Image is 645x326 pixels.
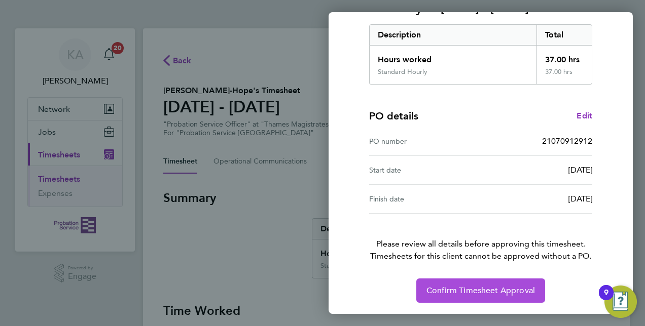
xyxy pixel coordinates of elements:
[369,135,481,147] div: PO number
[577,110,592,122] a: Edit
[481,193,592,205] div: [DATE]
[536,46,592,68] div: 37.00 hrs
[604,286,637,318] button: Open Resource Center, 9 new notifications
[378,68,427,76] div: Standard Hourly
[577,111,592,120] span: Edit
[357,250,604,262] span: Timesheets for this client cannot be approved without a PO.
[426,286,535,296] span: Confirm Timesheet Approval
[369,193,481,205] div: Finish date
[369,24,592,85] div: Summary of 22 - 28 Sep 2025
[536,68,592,84] div: 37.00 hrs
[370,25,536,45] div: Description
[369,164,481,176] div: Start date
[481,164,592,176] div: [DATE]
[416,278,545,303] button: Confirm Timesheet Approval
[604,293,608,306] div: 9
[357,214,604,262] p: Please review all details before approving this timesheet.
[370,46,536,68] div: Hours worked
[369,109,418,123] h4: PO details
[542,136,592,146] span: 21070912912
[536,25,592,45] div: Total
